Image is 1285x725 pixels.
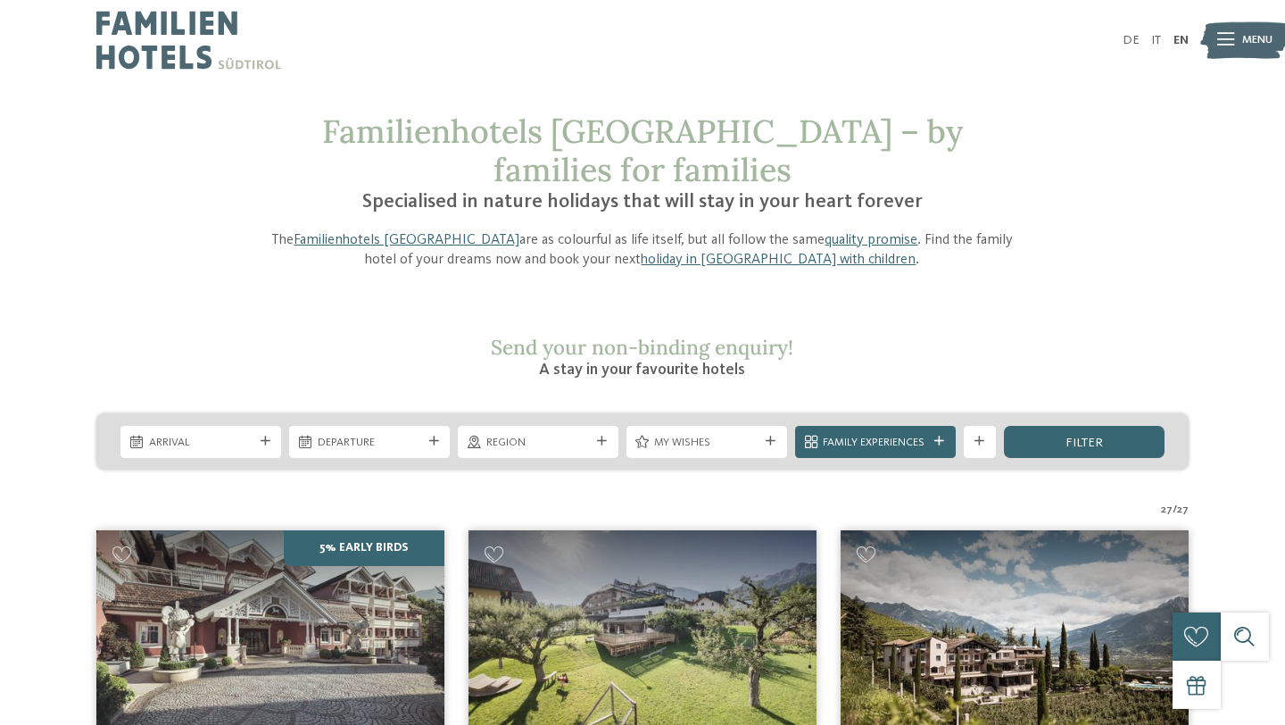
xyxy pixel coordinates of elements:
[825,233,917,247] a: quality promise
[1065,437,1103,449] span: filter
[318,435,422,451] span: Departure
[491,334,793,360] span: Send your non-binding enquiry!
[1151,34,1161,46] a: IT
[1161,502,1173,518] span: 27
[823,435,927,451] span: Family Experiences
[1173,34,1189,46] a: EN
[322,111,963,190] span: Familienhotels [GEOGRAPHIC_DATA] – by families for families
[362,192,923,212] span: Specialised in nature holidays that will stay in your heart forever
[294,233,519,247] a: Familienhotels [GEOGRAPHIC_DATA]
[654,435,759,451] span: My wishes
[1242,32,1273,48] span: Menu
[1173,502,1177,518] span: /
[261,230,1024,271] p: The are as colourful as life itself, but all follow the same . Find the family hotel of your drea...
[539,362,745,378] span: A stay in your favourite hotels
[486,435,591,451] span: Region
[641,253,916,267] a: holiday in [GEOGRAPHIC_DATA] with children
[149,435,253,451] span: Arrival
[1123,34,1140,46] a: DE
[1177,502,1189,518] span: 27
